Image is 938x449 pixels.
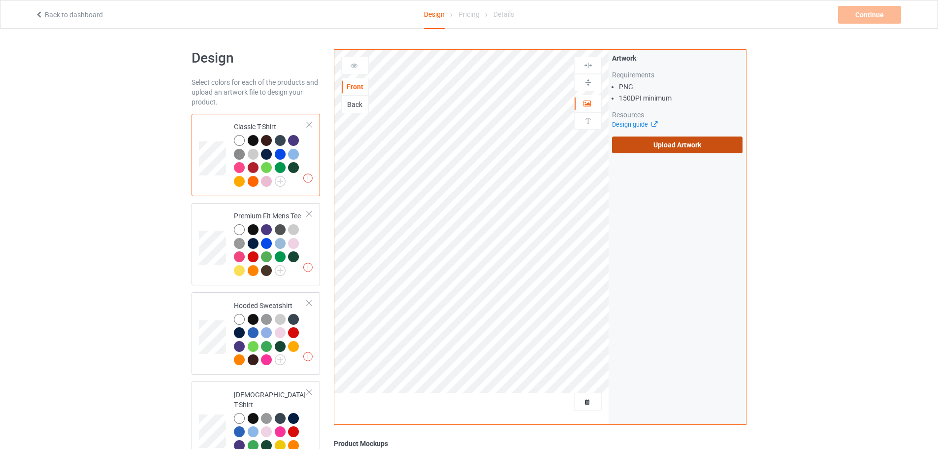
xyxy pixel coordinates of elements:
[583,116,593,126] img: svg%3E%0A
[619,93,743,103] li: 150 DPI minimum
[192,203,320,285] div: Premium Fit Mens Tee
[275,354,286,365] img: svg+xml;base64,PD94bWwgdmVyc2lvbj0iMS4wIiBlbmNvZGluZz0iVVRGLTgiPz4KPHN2ZyB3aWR0aD0iMjJweCIgaGVpZ2...
[612,121,657,128] a: Design guide
[275,176,286,187] img: svg+xml;base64,PD94bWwgdmVyc2lvbj0iMS4wIiBlbmNvZGluZz0iVVRGLTgiPz4KPHN2ZyB3aWR0aD0iMjJweCIgaGVpZ2...
[342,100,368,109] div: Back
[458,0,480,28] div: Pricing
[275,265,286,276] img: svg+xml;base64,PD94bWwgdmVyc2lvbj0iMS4wIiBlbmNvZGluZz0iVVRGLTgiPz4KPHN2ZyB3aWR0aD0iMjJweCIgaGVpZ2...
[234,122,307,186] div: Classic T-Shirt
[192,292,320,375] div: Hooded Sweatshirt
[234,238,245,249] img: heather_texture.png
[424,0,445,29] div: Design
[303,263,313,272] img: exclamation icon
[612,137,743,153] label: Upload Artwork
[612,110,743,120] div: Resources
[234,301,307,365] div: Hooded Sweatshirt
[35,11,103,19] a: Back to dashboard
[619,82,743,92] li: PNG
[192,77,320,107] div: Select colors for each of the products and upload an artwork file to design your product.
[583,61,593,70] img: svg%3E%0A
[234,211,307,275] div: Premium Fit Mens Tee
[192,49,320,67] h1: Design
[303,352,313,361] img: exclamation icon
[583,78,593,87] img: svg%3E%0A
[234,149,245,160] img: heather_texture.png
[303,173,313,183] img: exclamation icon
[612,53,743,63] div: Artwork
[192,114,320,196] div: Classic T-Shirt
[612,70,743,80] div: Requirements
[493,0,514,28] div: Details
[334,439,746,449] div: Product Mockups
[342,82,368,92] div: Front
